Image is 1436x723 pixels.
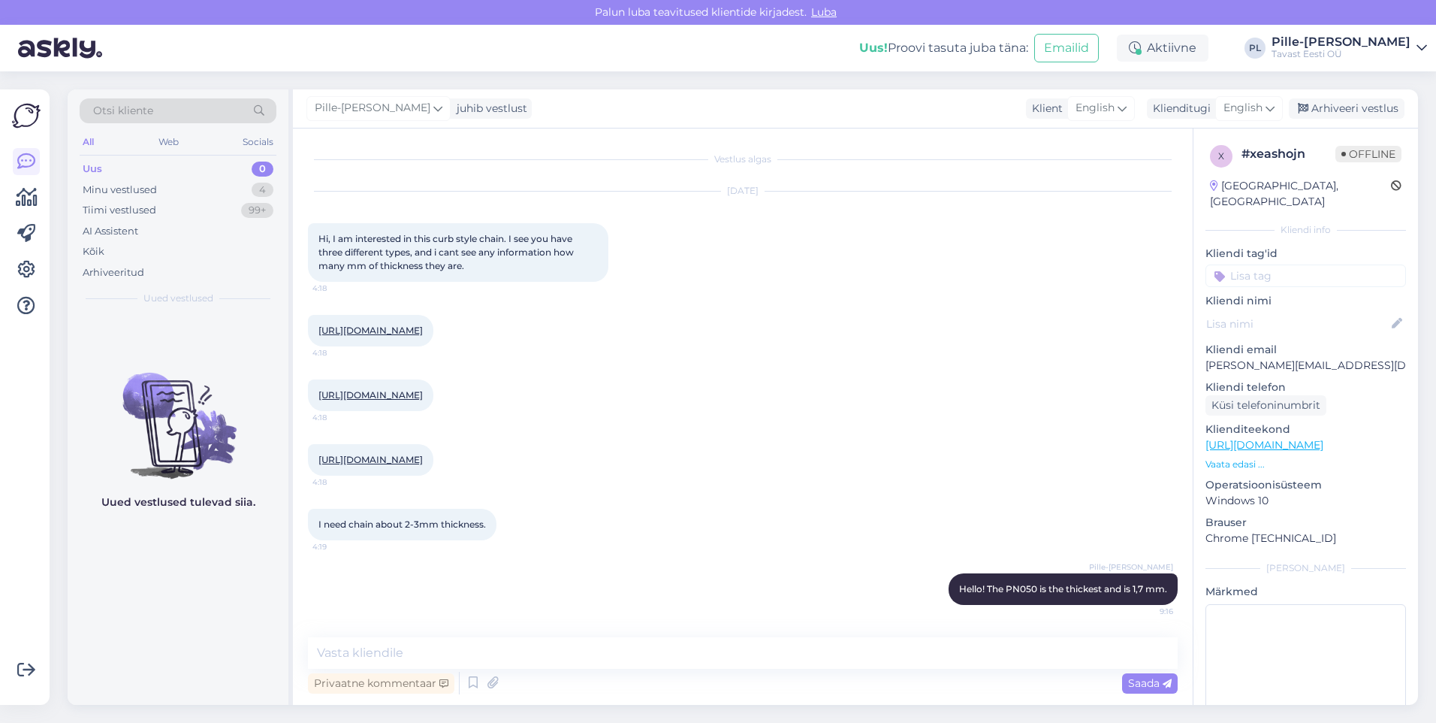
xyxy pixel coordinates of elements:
a: [URL][DOMAIN_NAME] [1205,438,1323,452]
div: 4 [252,183,273,198]
p: Chrome [TECHNICAL_ID] [1205,531,1406,546]
div: # xeashojn [1241,145,1335,163]
div: Minu vestlused [83,183,157,198]
p: Kliendi nimi [1205,293,1406,309]
p: Operatsioonisüsteem [1205,477,1406,493]
div: Klient [1026,101,1063,116]
div: AI Assistent [83,224,138,239]
div: juhib vestlust [451,101,527,116]
div: Kõik [83,244,104,259]
span: Pille-[PERSON_NAME] [1089,561,1173,573]
img: No chats [68,346,288,481]
span: 9:16 [1117,606,1173,617]
div: Web [155,132,182,152]
div: [DATE] [308,184,1178,198]
div: Tavast Eesti OÜ [1272,48,1410,60]
p: Klienditeekond [1205,422,1406,437]
p: Windows 10 [1205,493,1406,509]
p: Kliendi tag'id [1205,246,1406,262]
input: Lisa nimi [1206,316,1389,332]
span: Saada [1128,676,1172,690]
p: Uued vestlused tulevad siia. [101,495,255,510]
div: PL [1244,38,1266,59]
span: 4:18 [312,412,369,423]
p: Märkmed [1205,584,1406,600]
span: x [1218,150,1224,162]
a: [URL][DOMAIN_NAME] [318,454,423,465]
div: 0 [252,162,273,177]
span: English [1223,100,1263,116]
input: Lisa tag [1205,265,1406,287]
span: 4:18 [312,347,369,358]
p: Kliendi email [1205,342,1406,358]
a: [URL][DOMAIN_NAME] [318,389,423,401]
span: 4:18 [312,283,369,294]
span: Offline [1335,146,1401,162]
button: Emailid [1034,34,1099,62]
div: Tiimi vestlused [83,203,156,218]
div: Aktiivne [1117,35,1208,62]
img: Askly Logo [12,101,41,130]
span: 4:19 [312,541,369,552]
span: Otsi kliente [93,103,153,119]
div: [GEOGRAPHIC_DATA], [GEOGRAPHIC_DATA] [1210,178,1391,210]
div: Küsi telefoninumbrit [1205,395,1326,416]
div: All [80,132,97,152]
div: Proovi tasuta juba täna: [859,39,1028,57]
div: Pille-[PERSON_NAME] [1272,36,1410,48]
div: Vestlus algas [308,153,1178,166]
span: I need chain about 2-3mm thickness. [318,519,486,530]
b: Uus! [859,41,888,55]
span: Hello! The PN050 is the thickest and is 1,7 mm. [959,583,1167,594]
p: Kliendi telefon [1205,380,1406,395]
a: [URL][DOMAIN_NAME] [318,325,423,336]
div: Privaatne kommentaar [308,673,454,694]
span: Luba [807,5,841,19]
div: Klienditugi [1147,101,1211,116]
div: 99+ [241,203,273,218]
div: Arhiveeritud [83,265,144,280]
span: English [1075,100,1115,116]
div: Arhiveeri vestlus [1289,98,1404,119]
span: Uued vestlused [143,292,213,305]
span: Pille-[PERSON_NAME] [315,100,430,116]
p: [PERSON_NAME][EMAIL_ADDRESS][DOMAIN_NAME] [1205,358,1406,374]
div: Uus [83,162,102,177]
p: Vaata edasi ... [1205,458,1406,471]
div: [PERSON_NAME] [1205,561,1406,575]
p: Brauser [1205,515,1406,531]
a: Pille-[PERSON_NAME]Tavast Eesti OÜ [1272,36,1427,60]
div: Socials [240,132,276,152]
div: Kliendi info [1205,223,1406,237]
span: Hi, I am interested in this curb style chain. I see you have three different types, and i cant se... [318,233,576,271]
span: 4:18 [312,476,369,488]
